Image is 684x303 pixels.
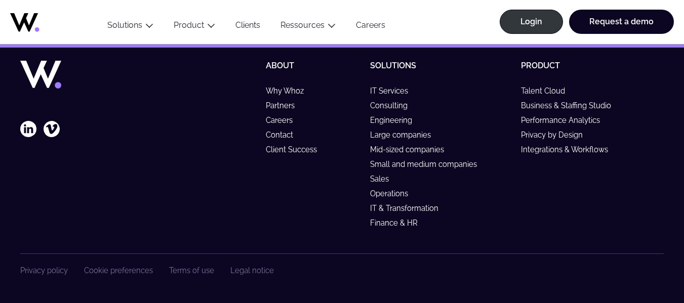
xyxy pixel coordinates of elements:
a: Terms of use [169,266,214,275]
a: Privacy by Design [521,131,592,139]
a: Legal notice [230,266,274,275]
a: Client Success [266,145,326,154]
a: Integrations & Workflows [521,145,617,154]
a: Operations [370,189,417,198]
a: Consulting [370,101,417,110]
a: Small and medium companies [370,160,486,168]
a: Partners [266,101,304,110]
button: Product [164,20,225,34]
a: Clients [225,20,270,34]
button: Solutions [97,20,164,34]
a: Large companies [370,131,440,139]
button: Ressources [270,20,346,34]
a: Request a demo [569,10,674,34]
a: Sales [370,175,398,183]
a: Login [500,10,563,34]
a: Finance & HR [370,219,427,227]
a: Product [174,20,204,30]
h5: About [266,61,361,70]
a: Engineering [370,116,421,124]
iframe: Chatbot [617,236,670,289]
a: Ressources [280,20,325,30]
h5: Solutions [370,61,513,70]
nav: Footer Navigation [20,266,274,275]
a: Careers [266,116,302,124]
a: Product [521,61,560,70]
a: Talent Cloud [521,86,574,95]
a: Privacy policy [20,266,68,275]
a: IT Services [370,86,417,95]
a: Careers [346,20,395,34]
a: Performance Analytics [521,116,609,124]
a: Mid-sized companies [370,145,453,154]
a: Cookie preferences [84,266,153,275]
a: Why Whoz [266,86,313,95]
a: IT & Transformation [370,204,448,212]
a: Contact [266,131,302,139]
a: Business & Staffing Studio [521,101,620,110]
